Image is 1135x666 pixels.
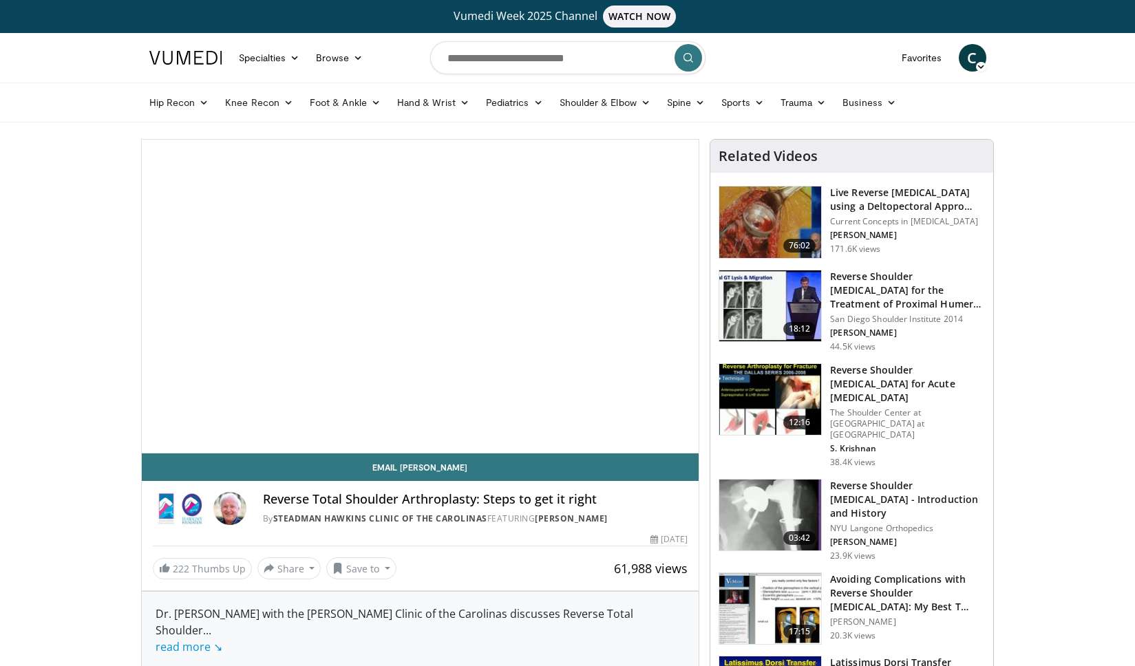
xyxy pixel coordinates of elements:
p: San Diego Shoulder Institute 2014 [830,314,985,325]
a: 76:02 Live Reverse [MEDICAL_DATA] using a Deltopectoral Appro… Current Concepts in [MEDICAL_DATA]... [719,186,985,259]
div: Dr. [PERSON_NAME] with the [PERSON_NAME] Clinic of the Carolinas discusses Reverse Total Shoulder [156,605,686,655]
a: Knee Recon [217,89,301,116]
a: 03:42 Reverse Shoulder [MEDICAL_DATA] - Introduction and History NYU Langone Orthopedics [PERSON_... [719,479,985,561]
button: Save to [326,557,396,579]
a: Foot & Ankle [301,89,389,116]
p: 20.3K views [830,630,876,641]
h3: Avoiding Complications with Reverse Shoulder [MEDICAL_DATA]: My Best T… [830,572,985,614]
a: Spine [659,89,713,116]
img: 684033_3.png.150x105_q85_crop-smart_upscale.jpg [719,186,821,258]
a: Sports [713,89,772,116]
a: Pediatrics [478,89,551,116]
span: ... [156,623,222,654]
a: Hand & Wrist [389,89,478,116]
a: C [959,44,986,72]
img: VuMedi Logo [149,51,222,65]
a: Trauma [772,89,835,116]
a: Shoulder & Elbow [551,89,659,116]
a: read more ↘ [156,639,222,654]
p: [PERSON_NAME] [830,616,985,627]
p: S. Krishnan [830,443,985,454]
a: [PERSON_NAME] [535,513,608,524]
h3: Reverse Shoulder [MEDICAL_DATA] - Introduction and History [830,479,985,520]
p: [PERSON_NAME] [830,327,985,339]
a: 17:15 Avoiding Complications with Reverse Shoulder [MEDICAL_DATA]: My Best T… [PERSON_NAME] 20.3K... [719,572,985,645]
img: Q2xRg7exoPLTwO8X4xMDoxOjA4MTsiGN.150x105_q85_crop-smart_upscale.jpg [719,270,821,342]
span: 76:02 [783,239,816,253]
span: WATCH NOW [603,6,676,28]
span: 18:12 [783,322,816,336]
a: 18:12 Reverse Shoulder [MEDICAL_DATA] for the Treatment of Proximal Humeral … San Diego Shoulder ... [719,270,985,352]
video-js: Video Player [142,140,699,453]
h3: Reverse Shoulder [MEDICAL_DATA] for Acute [MEDICAL_DATA] [830,363,985,405]
p: 171.6K views [830,244,880,255]
h3: Reverse Shoulder [MEDICAL_DATA] for the Treatment of Proximal Humeral … [830,270,985,311]
p: [PERSON_NAME] [830,230,985,241]
a: Specialties [231,44,308,72]
p: [PERSON_NAME] [830,537,985,548]
img: zucker_4.png.150x105_q85_crop-smart_upscale.jpg [719,480,821,551]
p: 23.9K views [830,550,876,561]
a: 222 Thumbs Up [153,558,252,579]
input: Search topics, interventions [430,41,706,74]
a: Email [PERSON_NAME] [142,453,699,481]
a: Business [834,89,904,116]
p: The Shoulder Center at [GEOGRAPHIC_DATA] at [GEOGRAPHIC_DATA] [830,407,985,440]
div: [DATE] [650,533,688,546]
p: NYU Langone Orthopedics [830,523,985,534]
span: 222 [173,562,189,575]
a: Steadman Hawkins Clinic of the Carolinas [273,513,487,524]
p: 38.4K views [830,457,876,468]
a: Hip Recon [141,89,218,116]
div: By FEATURING [263,513,688,525]
img: Steadman Hawkins Clinic of the Carolinas [153,492,208,525]
img: Avatar [213,492,246,525]
p: Current Concepts in [MEDICAL_DATA] [830,216,985,227]
h3: Live Reverse [MEDICAL_DATA] using a Deltopectoral Appro… [830,186,985,213]
p: 44.5K views [830,341,876,352]
h4: Related Videos [719,148,818,164]
h4: Reverse Total Shoulder Arthroplasty: Steps to get it right [263,492,688,507]
a: Browse [308,44,371,72]
a: Vumedi Week 2025 ChannelWATCH NOW [151,6,984,28]
span: 61,988 views [614,560,688,577]
span: 12:16 [783,416,816,429]
img: butch_reverse_arthroplasty_3.png.150x105_q85_crop-smart_upscale.jpg [719,364,821,436]
span: 17:15 [783,625,816,638]
span: 03:42 [783,531,816,545]
a: 12:16 Reverse Shoulder [MEDICAL_DATA] for Acute [MEDICAL_DATA] The Shoulder Center at [GEOGRAPHIC... [719,363,985,468]
a: Favorites [893,44,951,72]
img: 1e0542da-edd7-4b27-ad5a-0c5d6cc88b44.150x105_q85_crop-smart_upscale.jpg [719,573,821,645]
button: Share [257,557,321,579]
